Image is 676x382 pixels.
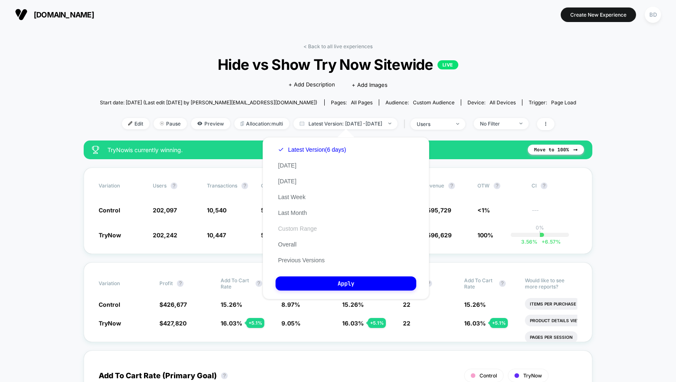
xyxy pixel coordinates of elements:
button: Move to 100% [528,145,584,155]
span: Latest Version: [DATE] - [DATE] [293,118,398,129]
span: + Add Images [352,81,388,88]
span: 202,242 [153,232,177,239]
p: | [539,231,541,237]
img: end [160,121,164,126]
button: [DOMAIN_NAME] [12,8,97,21]
li: Product Details Views Rate [525,315,601,326]
span: 15.26 % [221,301,242,308]
img: end [388,123,391,124]
div: Pages: [331,99,373,106]
div: + 5.1 % [246,318,264,328]
span: 427,820 [163,320,186,327]
span: Edit [122,118,149,129]
button: ? [448,182,455,189]
span: all pages [351,99,373,106]
span: 6.57 % [537,239,561,245]
span: 10,540 [207,207,226,214]
span: Custom Audience [413,99,455,106]
span: [DOMAIN_NAME] [34,10,94,19]
span: Transactions [207,182,237,189]
span: $ [159,320,186,327]
div: BD [645,7,661,23]
button: ? [494,182,500,189]
li: Pages Per Session [525,331,578,343]
img: success_star [92,146,99,154]
button: Last Month [276,209,309,217]
img: calendar [300,121,304,126]
button: ? [221,372,228,379]
button: ? [499,280,506,287]
span: Control [99,301,120,308]
span: 16.03 % [221,320,242,327]
img: rebalance [241,121,244,126]
span: 596,629 [427,232,452,239]
button: ? [241,182,248,189]
button: Latest Version(6 days) [276,146,348,153]
div: No Filter [480,121,513,127]
div: Audience: [385,99,455,106]
span: Start date: [DATE] (Last edit [DATE] by [PERSON_NAME][EMAIL_ADDRESS][DOMAIN_NAME]) [100,99,317,106]
span: + Add Description [288,81,335,89]
span: OTW [477,182,523,189]
span: CI [532,182,577,189]
span: Variation [99,182,144,189]
span: Page Load [551,99,576,106]
button: ? [171,182,177,189]
span: 15.26 % [342,301,364,308]
span: Control [99,207,120,214]
span: all devices [490,99,516,106]
img: end [519,123,522,124]
span: 22 [403,301,410,308]
button: [DATE] [276,177,299,185]
span: 16.03 % [464,320,486,327]
span: TryNow [99,232,121,239]
button: BD [642,6,664,23]
button: ? [541,182,547,189]
div: + 5.1 % [490,318,508,328]
span: 15.26 % [464,301,486,308]
span: 100% [477,232,493,239]
span: 22 [403,320,410,327]
button: Last Week [276,193,308,201]
button: [DATE] [276,162,299,169]
span: 595,729 [427,207,451,214]
a: < Back to all live experiences [303,43,373,49]
p: LIVE [437,60,458,69]
span: --- [532,208,577,214]
button: Previous Versions [276,256,327,264]
img: Visually logo [15,8,27,21]
img: end [456,123,459,125]
p: Would like to see more reports? [525,277,577,290]
div: Trigger: [529,99,576,106]
span: Add To Cart Rate [221,277,251,290]
li: Items Per Purchase [525,298,581,310]
span: $ [423,232,452,239]
button: Apply [276,276,416,291]
span: $ [159,301,187,308]
span: 16.03 % [342,320,364,327]
p: 0% [536,224,544,231]
span: 8.97 % [281,301,300,308]
span: Variation [99,277,144,290]
span: 202,097 [153,207,177,214]
span: + [542,239,545,245]
span: | [402,118,410,130]
span: 9.05 % [281,320,301,327]
span: Control [480,372,497,379]
span: Pause [154,118,187,129]
div: users [417,121,450,127]
span: Preview [191,118,230,129]
button: ? [177,280,184,287]
button: Create New Experience [561,7,636,22]
div: + 5.1 % [368,318,386,328]
span: Add To Cart Rate [464,277,495,290]
span: TryNow [99,320,121,327]
span: TryNow [523,372,542,379]
button: Overall [276,241,299,248]
span: Profit [159,280,173,286]
span: 3.56 % [521,239,537,245]
button: Custom Range [276,225,319,232]
span: Hide vs Show Try Now Sitewide [124,56,552,73]
span: Device: [461,99,522,106]
span: 10,447 [207,232,226,239]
